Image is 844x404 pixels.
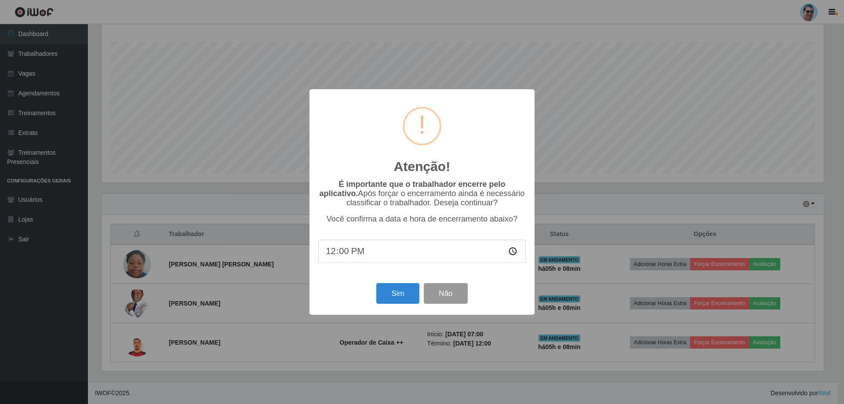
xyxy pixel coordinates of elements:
p: Você confirma a data e hora de encerramento abaixo? [318,215,526,224]
button: Não [424,283,467,304]
h2: Atenção! [394,159,450,175]
p: Após forçar o encerramento ainda é necessário classificar o trabalhador. Deseja continuar? [318,180,526,207]
button: Sim [376,283,419,304]
b: É importante que o trabalhador encerre pelo aplicativo. [319,180,505,198]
